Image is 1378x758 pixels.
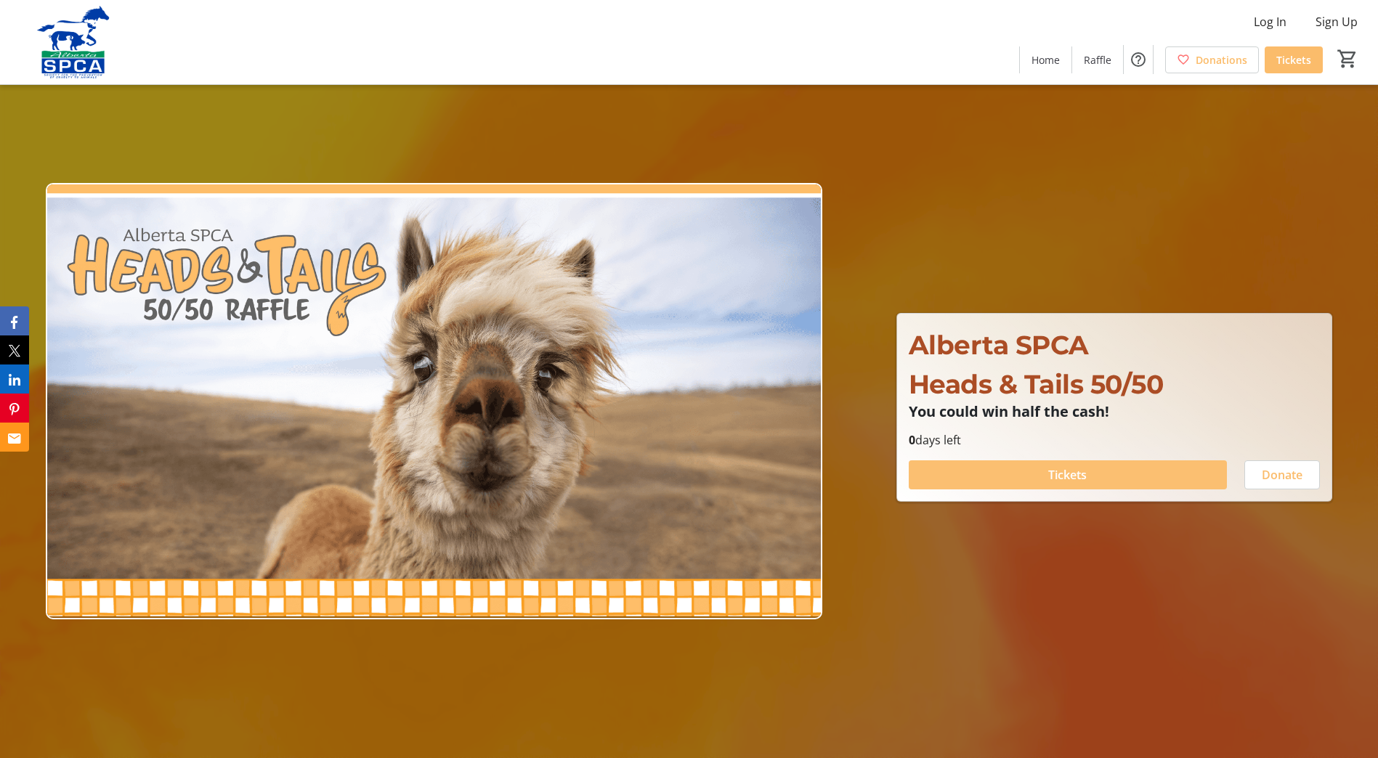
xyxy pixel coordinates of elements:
a: Tickets [1265,46,1323,73]
a: Donations [1165,46,1259,73]
button: Sign Up [1304,10,1369,33]
span: Donate [1262,466,1302,484]
span: Home [1032,52,1060,68]
img: Alberta SPCA's Logo [9,6,138,78]
p: You could win half the cash! [909,404,1320,420]
span: 0 [909,432,915,448]
a: Raffle [1072,46,1123,73]
span: Tickets [1276,52,1311,68]
span: Log In [1254,13,1286,30]
button: Donate [1244,460,1320,489]
span: Sign Up [1316,13,1358,30]
button: Help [1124,45,1153,74]
button: Cart [1334,46,1361,72]
button: Log In [1242,10,1298,33]
a: Home [1020,46,1071,73]
span: Donations [1196,52,1247,68]
p: days left [909,431,1320,449]
button: Tickets [909,460,1227,489]
span: Tickets [1048,466,1087,484]
span: Alberta SPCA [909,329,1089,361]
span: Heads & Tails 50/50 [909,368,1164,400]
img: Campaign CTA Media Photo [46,183,822,619]
span: Raffle [1084,52,1111,68]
